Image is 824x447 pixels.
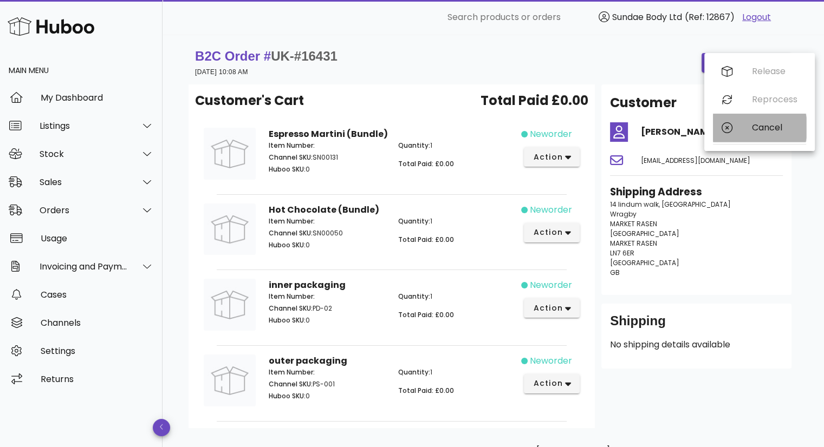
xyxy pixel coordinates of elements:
div: Listings [40,121,128,131]
div: Shipping [610,312,783,338]
div: Returns [41,374,154,384]
span: Quantity: [398,367,430,377]
button: action [524,298,580,318]
strong: Hot Chocolate (Bundle) [269,203,379,216]
p: 1 [398,216,515,226]
span: Wragby [610,209,637,219]
span: Item Number: [269,141,315,150]
div: Cases [41,290,154,300]
span: Quantity: [398,292,430,301]
span: MARKET RASEN [610,239,657,248]
span: UK-#16431 [271,49,338,63]
p: 0 [269,240,385,250]
span: Channel SKU: [269,304,313,313]
span: neworder [530,203,572,216]
div: Settings [41,346,154,356]
span: MARKET RASEN [610,219,657,228]
span: Item Number: [269,367,315,377]
span: Item Number: [269,292,315,301]
h4: [PERSON_NAME] [641,126,783,139]
span: Channel SKU: [269,379,313,389]
span: GB [610,268,620,277]
button: action [524,147,580,167]
img: Product Image [204,128,256,180]
button: action [524,374,580,393]
small: [DATE] 10:08 AM [195,68,248,76]
p: SN00050 [269,228,385,238]
span: Huboo SKU: [269,165,306,174]
p: 0 [269,165,385,174]
span: Channel SKU: [269,228,313,238]
p: 0 [269,391,385,401]
span: [GEOGRAPHIC_DATA] [610,229,679,238]
p: 1 [398,367,515,377]
h3: Shipping Address [610,185,783,200]
div: Sales [40,177,128,187]
span: Huboo SKU: [269,391,306,400]
p: No shipping details available [610,338,783,351]
span: Channel SKU: [269,153,313,162]
p: 1 [398,292,515,301]
p: PS-001 [269,379,385,389]
p: 1 [398,141,515,150]
img: Product Image [204,279,256,331]
p: 0 [269,315,385,325]
span: (Ref: 12867) [685,11,735,23]
span: Total Paid: £0.00 [398,159,454,168]
span: action [533,378,563,389]
span: Total Paid: £0.00 [398,310,454,319]
div: Usage [41,233,154,244]
span: Quantity: [398,141,430,150]
img: Product Image [204,354,256,406]
div: Channels [41,318,154,328]
button: action [524,223,580,242]
button: order actions [702,53,791,73]
span: action [533,152,563,163]
span: Huboo SKU: [269,240,306,249]
strong: Espresso Martini (Bundle) [269,128,388,140]
span: 14 lindum walk, [GEOGRAPHIC_DATA] [610,200,731,209]
span: [EMAIL_ADDRESS][DOMAIN_NAME] [641,156,750,165]
div: Stock [40,149,128,159]
div: Orders [40,205,128,215]
span: neworder [530,354,572,367]
span: [GEOGRAPHIC_DATA] [610,258,679,267]
span: Customer's Cart [195,91,304,110]
div: Invoicing and Payments [40,261,128,272]
strong: outer packaging [269,354,347,367]
div: Cancel [752,122,797,133]
span: neworder [530,128,572,141]
p: SN00131 [269,153,385,162]
div: My Dashboard [41,93,154,103]
span: Total Paid: £0.00 [398,386,454,395]
strong: B2C Order # [195,49,338,63]
span: Quantity: [398,216,430,226]
strong: inner packaging [269,279,346,291]
span: Total Paid £0.00 [481,91,588,110]
p: PD-02 [269,304,385,313]
span: neworder [530,279,572,292]
span: Huboo SKU: [269,315,306,325]
span: Sundae Body Ltd [612,11,682,23]
span: Item Number: [269,216,315,226]
span: Total Paid: £0.00 [398,235,454,244]
span: LN7 6ER [610,248,634,258]
h2: Customer [610,93,677,113]
img: Huboo Logo [8,15,94,38]
img: Product Image [204,203,256,255]
span: action [533,303,563,314]
a: Logout [742,11,771,24]
span: action [533,227,563,238]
